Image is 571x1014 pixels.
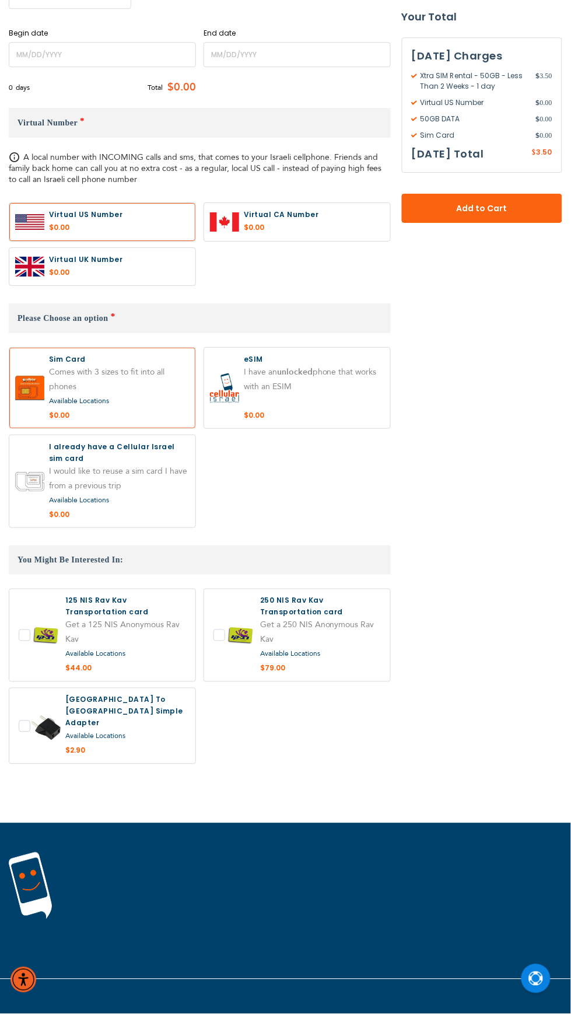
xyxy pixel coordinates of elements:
[9,42,196,67] input: MM/DD/YYYY
[260,649,320,659] a: Available Locations
[536,98,552,109] span: 0.00
[412,98,536,109] span: Virtual US Number
[402,9,562,26] strong: Your Total
[412,114,536,125] span: 50GB DATA
[536,98,540,109] span: $
[17,314,108,323] span: Please Choose an option
[148,82,163,93] span: Total
[536,114,552,125] span: 0.00
[163,79,196,96] span: $0.00
[17,555,123,564] span: You Might Be Interested In:
[536,71,552,92] span: 3.50
[412,131,536,141] span: Sim Card
[204,29,391,37] label: End date
[65,732,125,741] a: Available Locations
[9,82,16,93] span: 0
[412,146,484,163] h3: [DATE] Total
[17,118,78,127] span: Virtual Number
[10,967,36,993] div: Accessibility Menu
[204,42,391,67] input: MM/DD/YYYY
[412,48,552,65] h3: [DATE] Charges
[537,148,552,158] span: 3.50
[49,396,109,405] a: Available Locations
[402,194,562,223] button: Add to Cart
[9,29,196,37] label: Begin date
[412,71,536,92] span: Xtra SIM Rental - 50GB - Less Than 2 Weeks - 1 day
[49,495,109,505] a: Available Locations
[532,148,537,159] span: $
[65,649,125,659] a: Available Locations
[9,152,382,185] span: A local number with INCOMING calls and sms, that comes to your Israeli cellphone. Friends and fam...
[536,114,540,125] span: $
[440,203,524,215] span: Add to Cart
[536,71,540,82] span: $
[536,131,552,141] span: 0.00
[16,82,30,93] span: days
[536,131,540,141] span: $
